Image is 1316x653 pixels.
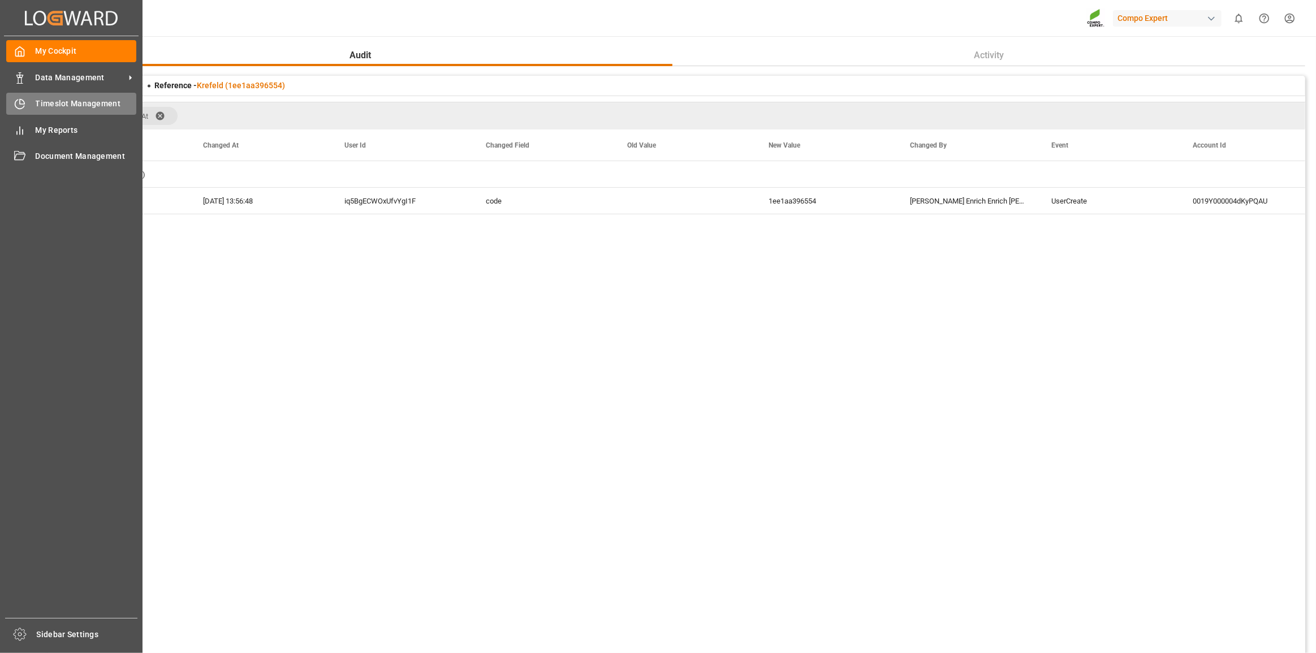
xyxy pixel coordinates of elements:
[203,141,239,149] span: Changed At
[6,119,136,141] a: My Reports
[154,81,285,90] span: Reference -
[472,188,614,214] div: code
[1193,141,1226,149] span: Account Id
[1252,6,1277,31] button: Help Center
[197,81,285,90] a: Krefeld (1ee1aa396554)
[896,188,1038,214] div: [PERSON_NAME] Enrich Enrich [PERSON_NAME]
[910,141,947,149] span: Changed By
[672,45,1305,66] button: Activity
[6,40,136,62] a: My Cockpit
[769,141,800,149] span: New Value
[1051,141,1068,149] span: Event
[331,188,472,214] div: iq5BgECWOxUfvYgI1F
[344,141,366,149] span: User Id
[1226,6,1252,31] button: show 0 new notifications
[755,188,896,214] div: 1ee1aa396554
[36,72,125,84] span: Data Management
[36,45,137,57] span: My Cockpit
[36,150,137,162] span: Document Management
[189,188,331,214] div: [DATE] 13:56:48
[36,124,137,136] span: My Reports
[6,145,136,167] a: Document Management
[48,45,672,66] button: Audit
[37,629,138,641] span: Sidebar Settings
[486,141,529,149] span: Changed Field
[1087,8,1105,28] img: Screenshot%202023-09-29%20at%2010.02.21.png_1712312052.png
[6,93,136,115] a: Timeslot Management
[1113,10,1222,27] div: Compo Expert
[627,141,656,149] span: Old Value
[345,49,376,62] span: Audit
[969,49,1008,62] span: Activity
[1113,7,1226,29] button: Compo Expert
[36,98,137,110] span: Timeslot Management
[1038,188,1179,214] div: UserCreate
